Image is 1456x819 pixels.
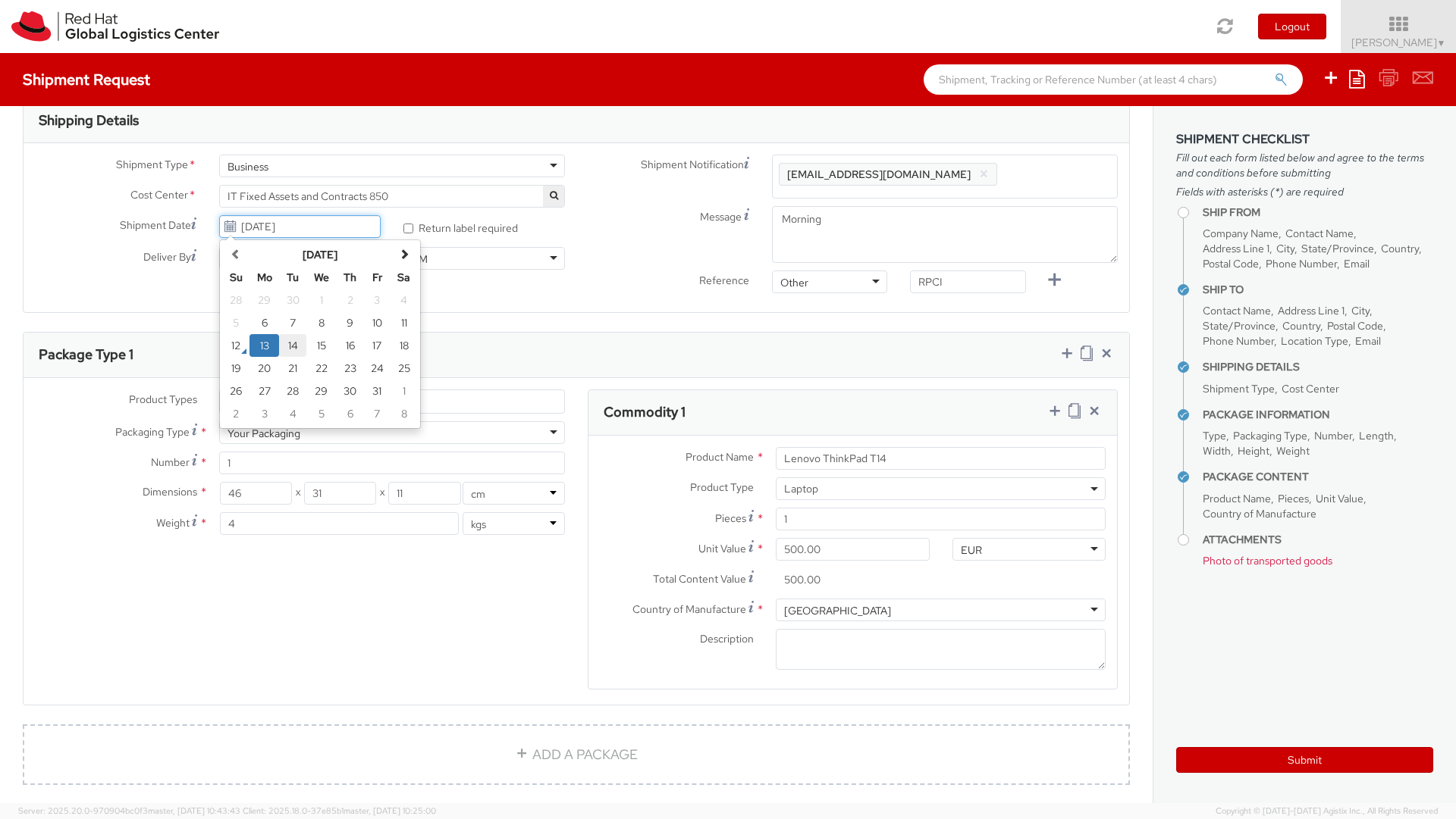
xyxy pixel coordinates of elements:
[376,482,388,505] span: X
[1203,334,1274,348] span: Phone Number
[1203,429,1226,442] span: Type
[1359,429,1394,442] span: Length
[1203,257,1259,270] span: Postal Code
[279,380,306,402] td: 28
[1238,444,1269,458] span: Height
[337,311,364,334] td: 9
[632,602,746,616] span: Country of Manufacture
[231,249,241,259] span: Previous Month
[249,380,280,402] td: 27
[223,266,249,289] th: Su
[363,334,391,357] td: 17
[344,805,436,816] span: master, [DATE] 10:25:00
[641,157,744,173] span: Shipment Notification
[223,311,249,334] td: 5
[279,357,306,380] td: 21
[363,357,391,380] td: 24
[337,357,364,380] td: 23
[784,603,891,618] div: [GEOGRAPHIC_DATA]
[227,426,300,441] div: Your Packaging
[337,380,364,402] td: 30
[784,482,1097,495] span: Laptop
[1203,319,1276,333] span: State/Province
[23,724,1130,785] a: ADD A PACKAGE
[776,477,1106,500] span: Laptop
[1381,242,1419,255] span: Country
[1437,37,1446,49] span: ▼
[18,805,240,816] span: Server: 2025.20.0-970904bc0f3
[249,266,280,289] th: Mo
[690,480,754,494] span: Product Type
[1233,429,1307,442] span: Packaging Type
[1258,14,1326,39] button: Logout
[787,167,971,181] span: [EMAIL_ADDRESS][DOMAIN_NAME]
[130,187,188,205] span: Cost Center
[700,632,754,646] span: Description
[306,289,337,311] td: 1
[391,357,417,380] td: 25
[363,380,391,402] td: 31
[306,357,337,380] td: 22
[129,392,197,406] span: Product Types
[249,402,280,425] td: 3
[1278,304,1345,317] span: Address Line 1
[1314,429,1352,442] span: Number
[391,402,417,425] td: 8
[391,380,417,402] td: 1
[1285,227,1354,240] span: Contact Name
[279,402,306,425] td: 4
[223,289,249,311] td: 28
[306,266,337,289] th: We
[1301,242,1374,255] span: State/Province
[686,450,754,464] span: Product Name
[337,266,364,289] th: Th
[337,402,364,425] td: 6
[249,357,280,380] td: 20
[223,402,249,425] td: 2
[223,380,249,402] td: 26
[220,482,292,505] input: Length
[653,572,746,586] span: Total Content Value
[391,266,417,289] th: Sa
[243,805,436,816] span: Client: 2025.18.0-37e85b1
[1281,334,1348,348] span: Location Type
[227,189,557,203] span: IT Fixed Assets and Contracts 850
[403,218,520,236] label: Return label required
[120,217,191,233] span: Shipment Date
[1276,242,1294,255] span: City
[391,311,417,334] td: 11
[115,425,190,439] span: Packaging Type
[156,516,190,530] span: Weight
[249,311,280,334] td: 6
[1203,382,1275,395] span: Shipment Type
[391,334,417,357] td: 18
[306,402,337,425] td: 5
[11,11,219,42] img: rh-logistics-00dfa346123c4ec078e1.svg
[363,266,391,289] th: Fr
[1203,534,1433,545] h4: Attachments
[698,542,746,555] span: Unit Value
[1276,444,1310,458] span: Weight
[1351,36,1446,49] span: [PERSON_NAME]
[979,165,989,183] button: ×
[1278,492,1309,505] span: Pieces
[1203,554,1332,567] span: Photo of transported goods
[1351,304,1370,317] span: City
[1203,409,1433,420] h4: Package Information
[151,455,190,469] span: Number
[715,511,746,525] span: Pieces
[1176,133,1433,146] h3: Shipment Checklist
[1282,382,1339,395] span: Cost Center
[249,334,280,357] td: 13
[1203,227,1279,240] span: Company Name
[306,380,337,402] td: 29
[1216,805,1438,817] span: Copyright © [DATE]-[DATE] Agistix Inc., All Rights Reserved
[39,113,139,128] h3: Shipping Details
[391,289,417,311] td: 4
[1203,207,1433,218] h4: Ship From
[700,210,742,224] span: Message
[1203,242,1269,255] span: Address Line 1
[1203,304,1271,317] span: Contact Name
[1316,492,1363,505] span: Unit Value
[279,334,306,357] td: 14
